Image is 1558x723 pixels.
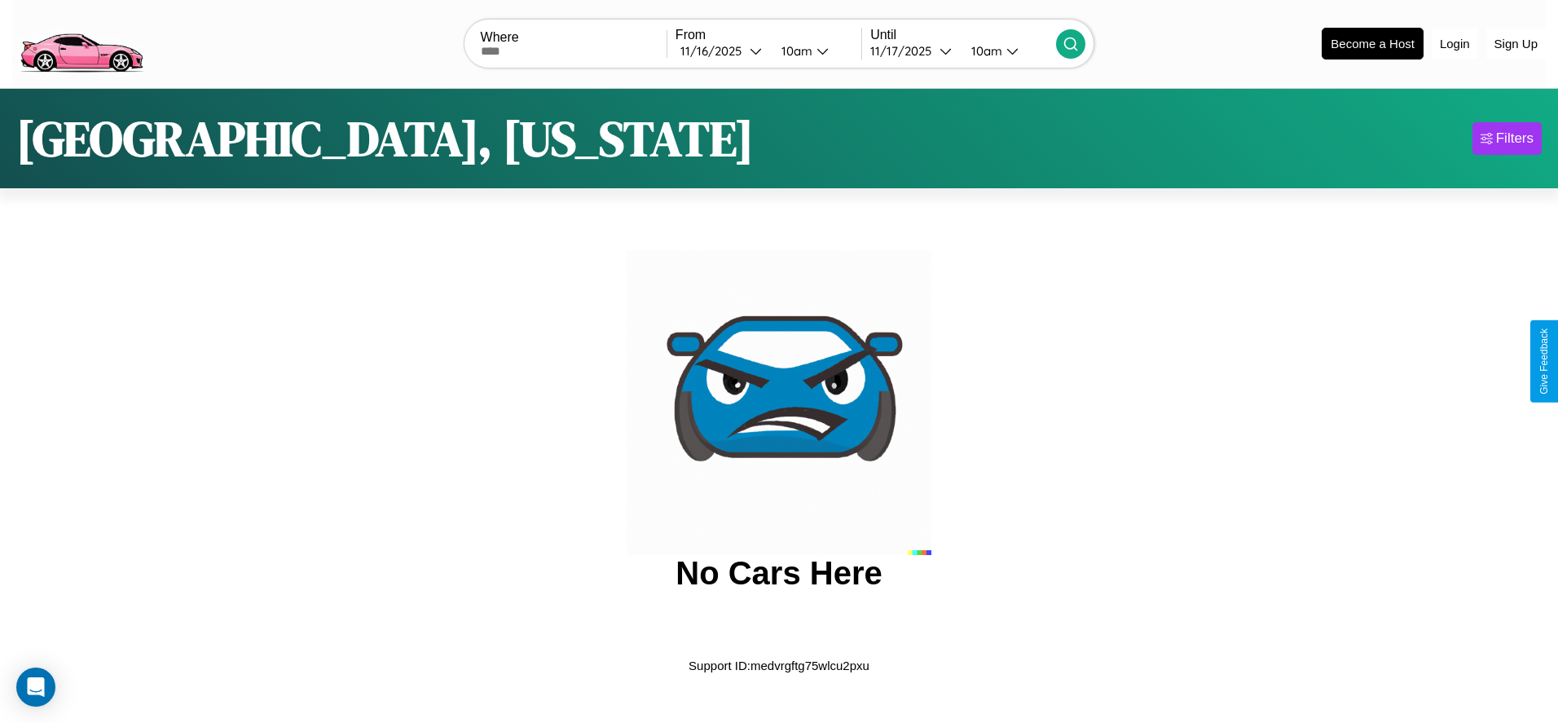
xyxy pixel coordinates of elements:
div: 11 / 17 / 2025 [870,43,940,59]
div: 11 / 16 / 2025 [680,43,750,59]
label: Until [870,28,1056,42]
button: Sign Up [1486,29,1546,59]
h1: [GEOGRAPHIC_DATA], [US_STATE] [16,105,754,172]
button: 10am [768,42,861,60]
div: Give Feedback [1538,328,1550,395]
div: Open Intercom Messenger [16,668,55,707]
p: Support ID: medvrgftg75wlcu2pxu [689,655,869,677]
div: Filters [1496,130,1534,147]
button: Filters [1472,122,1542,155]
button: Login [1432,29,1478,59]
button: Become a Host [1322,28,1424,60]
label: Where [481,30,667,45]
button: 11/16/2025 [676,42,768,60]
h2: No Cars Here [676,555,882,592]
button: 10am [958,42,1056,60]
img: logo [12,8,150,77]
img: car [627,250,931,555]
div: 10am [773,43,816,59]
label: From [676,28,861,42]
div: 10am [963,43,1006,59]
